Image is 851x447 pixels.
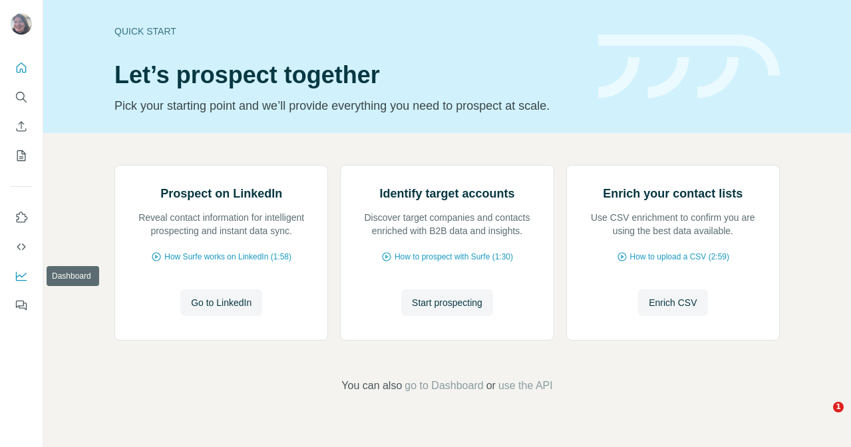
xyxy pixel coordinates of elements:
[833,402,844,412] span: 1
[395,251,513,263] span: How to prospect with Surfe (1:30)
[11,114,32,138] button: Enrich CSV
[354,211,540,237] p: Discover target companies and contacts enriched with B2B data and insights.
[603,184,743,203] h2: Enrich your contact lists
[585,244,851,398] iframe: Intercom notifications message
[11,293,32,317] button: Feedback
[114,25,582,38] div: Quick start
[598,35,780,99] img: banner
[379,184,514,203] h2: Identify target accounts
[11,264,32,288] button: Dashboard
[11,85,32,109] button: Search
[341,378,402,394] span: You can also
[160,184,282,203] h2: Prospect on LinkedIn
[11,13,32,35] img: Avatar
[806,402,838,434] iframe: Intercom live chat
[128,211,314,237] p: Reveal contact information for intelligent prospecting and instant data sync.
[486,378,496,394] span: or
[191,296,252,309] span: Go to LinkedIn
[114,62,582,88] h1: Let’s prospect together
[180,289,262,316] button: Go to LinkedIn
[405,378,483,394] button: go to Dashboard
[401,289,493,316] button: Start prospecting
[114,96,582,115] p: Pick your starting point and we’ll provide everything you need to prospect at scale.
[498,378,553,394] button: use the API
[11,144,32,168] button: My lists
[164,251,291,263] span: How Surfe works on LinkedIn (1:58)
[11,235,32,259] button: Use Surfe API
[11,56,32,80] button: Quick start
[580,211,766,237] p: Use CSV enrichment to confirm you are using the best data available.
[412,296,482,309] span: Start prospecting
[11,206,32,229] button: Use Surfe on LinkedIn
